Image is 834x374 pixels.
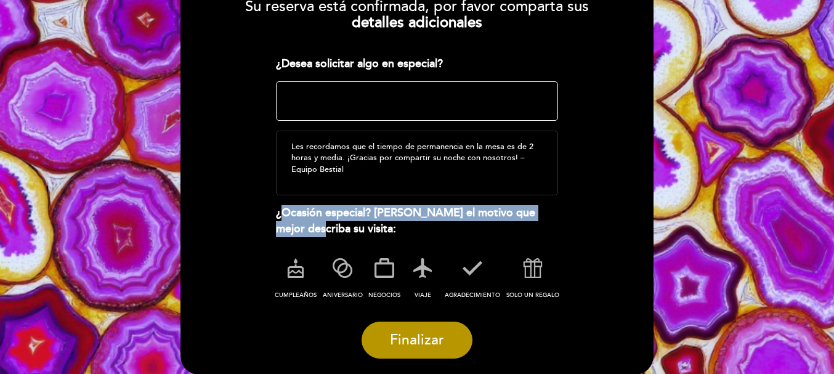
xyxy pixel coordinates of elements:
[390,331,444,349] span: Finalizar
[276,56,559,72] div: ¿Desea solicitar algo en especial?
[362,322,472,359] button: Finalizar
[415,291,431,299] span: VIAJE
[275,291,317,299] span: CUMPLEAÑOS
[445,291,500,299] span: AGRADECIMIENTO
[506,291,559,299] span: SOLO UN REGALO
[323,291,363,299] span: ANIVERSARIO
[291,141,543,175] p: Les recordamos que el tiempo de permanencia en la mesa es de 2 horas y media. ¡Gracias por compar...
[368,291,400,299] span: NEGOCIOS
[276,205,559,237] div: ¿Ocasión especial? [PERSON_NAME] el motivo que mejor describa su visita:
[352,14,482,31] b: detalles adicionales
